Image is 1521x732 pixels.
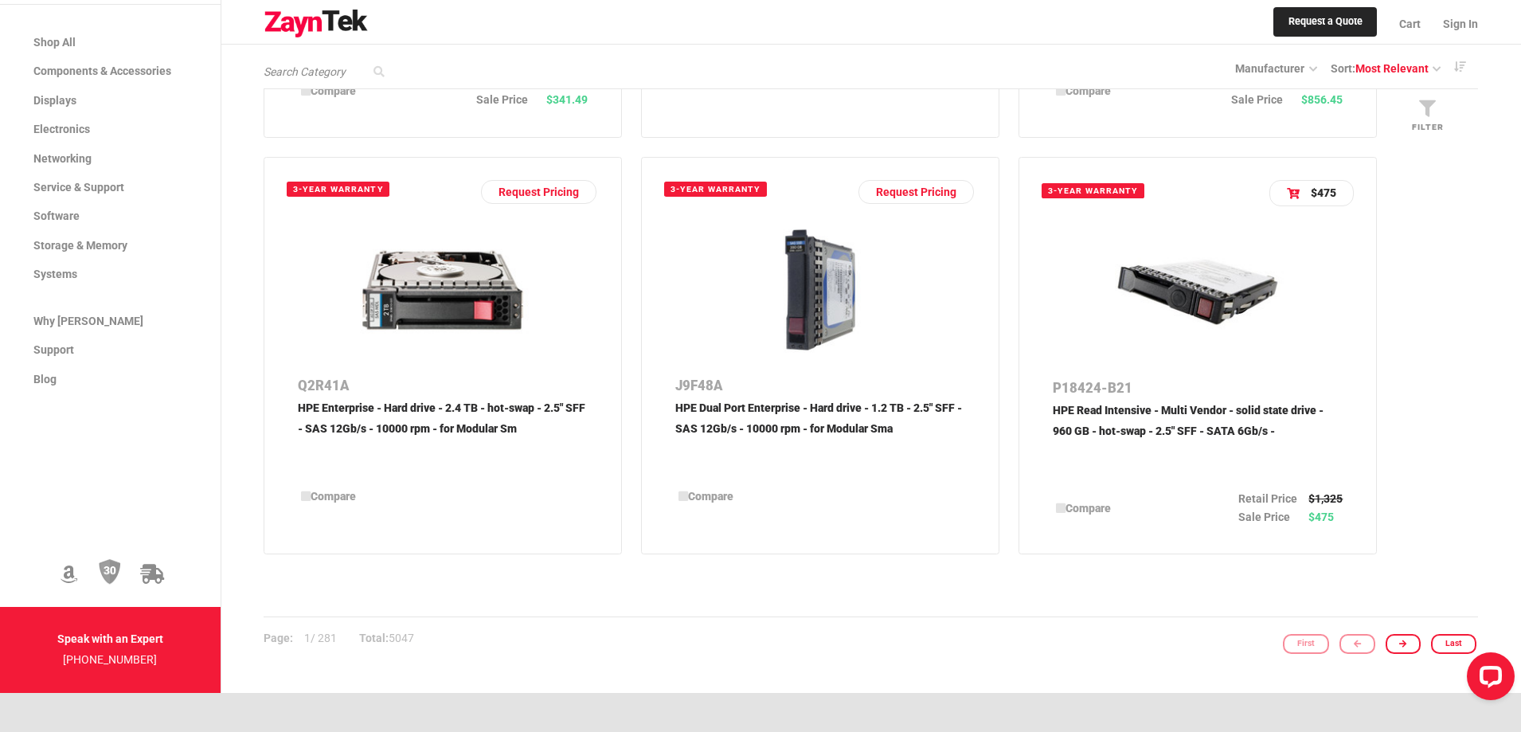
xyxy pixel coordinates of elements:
[1432,4,1478,44] a: Sign In
[1311,183,1336,204] p: $475
[1441,56,1479,77] a: Descending
[264,632,293,644] strong: Page:
[33,238,127,251] span: Storage & Memory
[33,123,90,135] span: Electronics
[354,223,532,357] img: Q2R41A -- HPE Enterprise - Hard drive - 2.4 TB - hot-swap - 2.5" SFF - SAS 12Gb/s - 10000 rpm - for
[675,398,965,476] p: HPE Dual Port Enterprise - Hard drive - 1.2 TB - 2.5" SFF - SAS 12Gb/s - 10000 rpm - for Modular Sma
[1388,119,1467,135] p: Filter
[1053,376,1343,479] a: P18424-B21HPE Read Intensive - Multi Vendor - solid state drive - 960 GB - hot-swap - 2.5" SFF - ...
[348,617,425,660] p: 5047
[675,374,965,398] p: J9F48A
[264,64,391,80] input: Search Category
[1301,91,1343,108] td: $856.45
[1238,508,1308,526] td: Sale Price
[298,374,588,476] a: Q2R41AHPE Enterprise - Hard drive - 2.4 TB - hot-swap - 2.5" SFF - SAS 12Gb/s - 10000 rpm - for M...
[304,632,311,644] span: 1
[298,374,588,398] p: Q2R41A
[731,223,909,357] img: J9F48A -- HPE Dual Port Enterprise - Hard drive - 1.2 TB - 2.5" SFF - SAS 12Gb/s - 10000 rpm - for M
[675,374,965,476] a: J9F48AHPE Dual Port Enterprise - Hard drive - 1.2 TB - 2.5" SFF - SAS 12Gb/s - 10000 rpm - for Mo...
[1065,84,1111,97] span: Compare
[33,65,171,77] span: Components & Accessories
[33,36,76,49] span: Shop All
[476,91,546,108] td: Sale Price
[858,180,974,204] a: Request Pricing
[298,398,588,476] p: HPE Enterprise - Hard drive - 2.4 TB - hot-swap - 2.5" SFF - SAS 12Gb/s - 10000 rpm - for Modular Sm
[311,84,356,97] span: Compare
[99,558,121,585] img: 30 Day Return Policy
[1273,7,1378,37] a: Request a Quote
[359,632,389,644] strong: Total:
[1454,646,1521,713] iframe: LiveChat chat widget
[1065,502,1111,515] span: Compare
[33,151,92,164] span: Networking
[311,490,356,503] span: Compare
[1235,61,1316,74] a: manufacturer
[1308,508,1343,526] td: $475
[1355,61,1429,74] span: Most Relevant
[1042,183,1144,198] span: 3-year warranty
[33,93,76,106] span: Displays
[287,182,389,197] span: 3-year warranty
[688,490,733,503] span: Compare
[33,315,143,327] span: Why [PERSON_NAME]
[33,268,77,280] span: Systems
[1331,59,1441,76] a: Sort:
[1053,401,1343,479] p: HPE Read Intensive - Multi Vendor - solid state drive - 960 GB - hot-swap - 2.5" SFF - SATA 6Gb/s -
[33,343,74,356] span: Support
[33,209,80,222] span: Software
[1399,18,1421,30] span: Cart
[664,182,766,197] span: 3-year warranty
[33,181,124,194] span: Service & Support
[1231,91,1301,108] td: Sale Price
[1108,225,1287,359] img: P18424-B21 -- HPE 960GB 2.5" READ INTENSIVE SATA 6GB/S SSD HPE SMART CARRIER
[264,10,369,38] img: logo
[481,180,596,204] a: Request Pricing
[57,632,163,645] strong: Speak with an Expert
[63,653,157,666] a: [PHONE_NUMBER]
[1431,634,1476,654] a: Last
[264,617,348,660] p: / 281
[1388,4,1432,44] a: Cart
[1308,490,1343,507] td: $1,325
[546,91,588,108] td: $341.49
[1053,376,1343,401] p: P18424-B21
[1238,490,1308,507] td: Retail Price
[33,372,57,385] span: Blog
